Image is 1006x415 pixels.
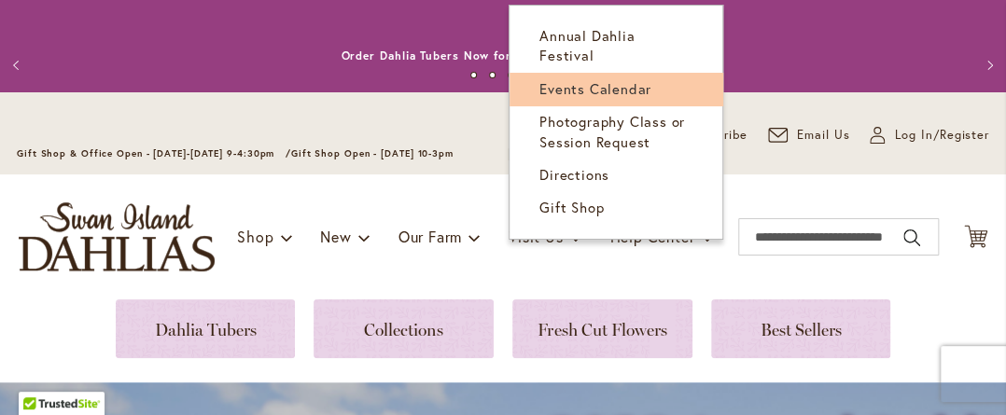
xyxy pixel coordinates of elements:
[797,126,850,145] span: Email Us
[320,227,351,246] span: New
[969,47,1006,84] button: Next
[17,147,291,159] span: Gift Shop & Office Open - [DATE]-[DATE] 9-4:30pm /
[470,72,477,78] button: 1 of 4
[291,147,454,159] span: Gift Shop Open - [DATE] 10-3pm
[237,227,273,246] span: Shop
[539,165,609,184] span: Directions
[870,126,989,145] a: Log In/Register
[539,198,604,216] span: Gift Shop
[894,126,989,145] span: Log In/Register
[341,48,645,62] a: Order Dahlia Tubers Now for Spring 2026 Delivery!
[508,72,514,78] button: 3 of 4
[489,72,496,78] button: 2 of 4
[768,126,850,145] a: Email Us
[539,26,635,64] span: Annual Dahlia Festival
[539,112,685,150] span: Photography Class or Session Request
[539,79,651,98] span: Events Calendar
[19,202,215,271] a: store logo
[398,227,462,246] span: Our Farm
